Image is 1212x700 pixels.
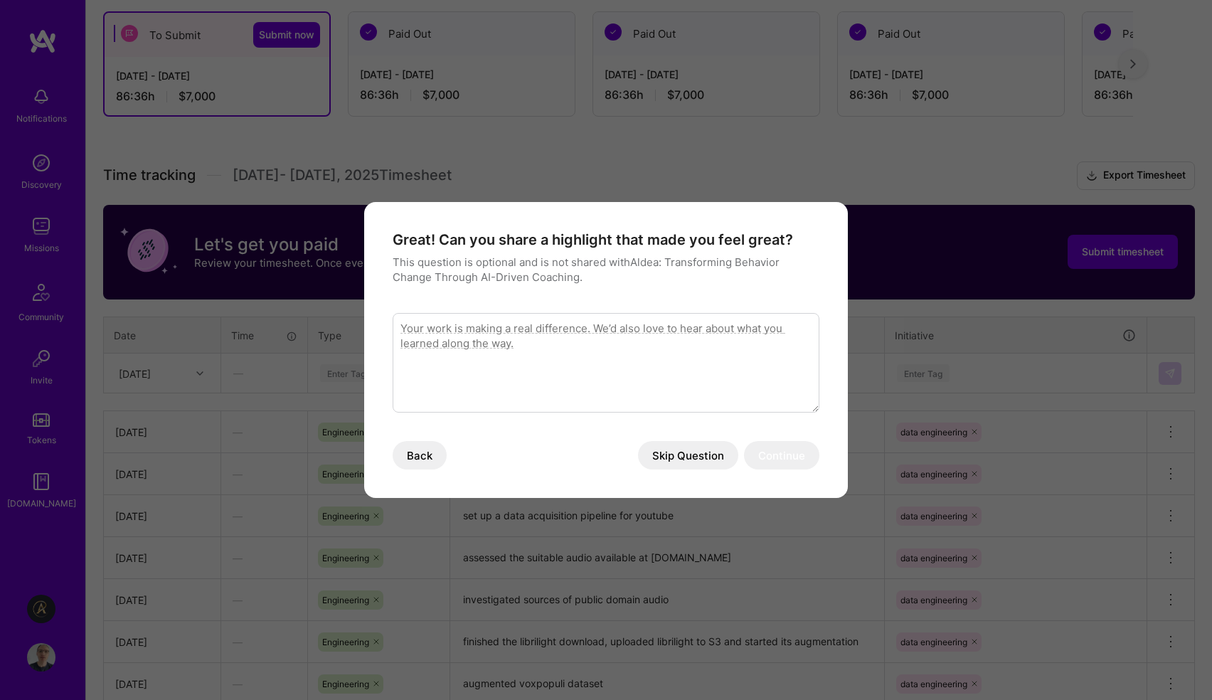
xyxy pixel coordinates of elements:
h4: Great! Can you share a highlight that made you feel great? [393,230,819,249]
p: This question is optional and is not shared with Aldea: Transforming Behavior Change Through AI-D... [393,255,819,285]
button: Continue [744,441,819,470]
button: Skip Question [638,441,738,470]
div: modal [364,202,848,498]
button: Back [393,441,447,470]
